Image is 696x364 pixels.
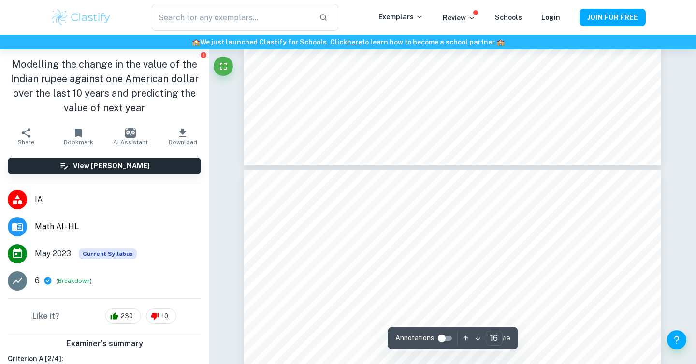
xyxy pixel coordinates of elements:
span: Share [18,139,34,146]
a: Schools [495,14,522,21]
h6: We just launched Clastify for Schools. Click to learn how to become a school partner. [2,37,694,47]
button: Bookmark [52,123,104,150]
div: 230 [105,308,141,324]
span: May 2023 [35,248,71,260]
span: Annotations [395,333,434,343]
a: here [347,38,362,46]
img: Clastify logo [50,8,112,27]
button: AI Assistant [104,123,157,150]
span: IA [35,194,201,205]
button: Breakdown [58,277,90,285]
a: Login [541,14,560,21]
button: JOIN FOR FREE [580,9,646,26]
span: Math AI - HL [35,221,201,233]
input: Search for any exemplars... [152,4,311,31]
h6: Examiner's summary [4,338,205,349]
span: 🏫 [192,38,200,46]
p: Review [443,13,476,23]
h6: Criterion A [ 2 / 4 ]: [8,353,201,364]
span: AI Assistant [113,139,148,146]
p: 6 [35,275,40,287]
div: 10 [146,308,176,324]
span: ( ) [56,277,92,286]
span: 🏫 [496,38,505,46]
span: 10 [156,311,174,321]
span: 230 [116,311,138,321]
p: Exemplars [378,12,423,22]
button: View [PERSON_NAME] [8,158,201,174]
div: This exemplar is based on the current syllabus. Feel free to refer to it for inspiration/ideas wh... [79,248,137,259]
span: / 19 [503,334,510,343]
h6: View [PERSON_NAME] [73,160,150,171]
span: Bookmark [64,139,93,146]
h1: Modelling the change in the value of the Indian rupee against one American dollar over the last 1... [8,57,201,115]
button: Fullscreen [214,57,233,76]
img: AI Assistant [125,128,136,138]
h6: Like it? [32,310,59,322]
button: Help and Feedback [667,330,686,349]
span: Current Syllabus [79,248,137,259]
span: Download [169,139,197,146]
button: Download [157,123,209,150]
button: Report issue [200,51,207,58]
